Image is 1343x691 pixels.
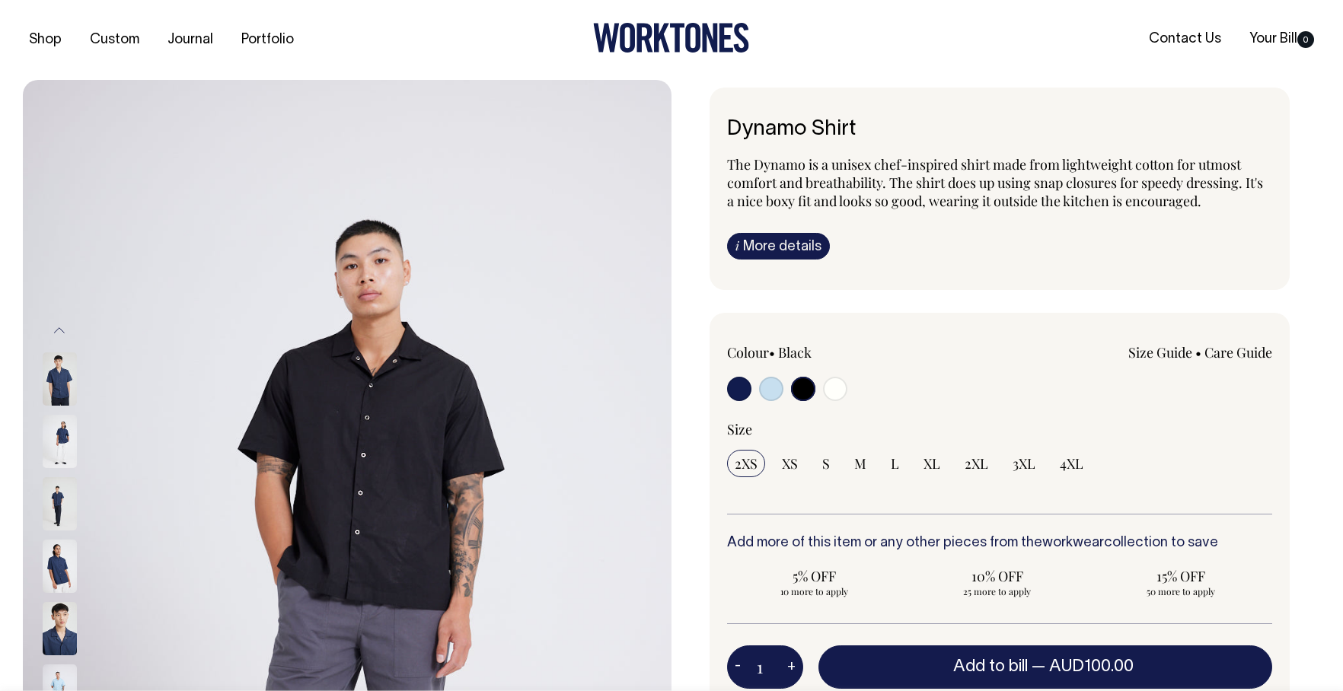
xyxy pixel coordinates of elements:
a: Journal [161,27,219,53]
span: 0 [1297,31,1314,48]
input: M [847,450,874,477]
a: iMore details [727,233,830,260]
img: dark-navy [43,477,77,530]
span: 10 more to apply [735,585,894,597]
input: XL [916,450,948,477]
div: Colour [727,343,945,361]
a: Care Guide [1204,343,1272,361]
input: 4XL [1052,450,1091,477]
span: 5% OFF [735,567,894,585]
span: 2XL [965,454,988,473]
a: Contact Us [1143,27,1227,52]
input: XS [774,450,805,477]
span: 25 more to apply [918,585,1077,597]
div: Size [727,420,1272,438]
input: S [815,450,837,477]
span: The Dynamo is a unisex chef-inspired shirt made from lightweight cotton for utmost comfort and br... [727,155,1263,210]
span: Add to bill [953,659,1028,674]
a: Shop [23,27,68,53]
img: dark-navy [43,540,77,593]
a: Custom [84,27,145,53]
input: 15% OFF 50 more to apply [1093,562,1268,602]
span: 10% OFF [918,567,1077,585]
img: dark-navy [43,415,77,468]
a: workwear [1042,537,1104,549]
label: Black [778,343,812,361]
span: XL [924,454,940,473]
span: XS [782,454,798,473]
button: Add to bill —AUD100.00 [818,645,1272,688]
h6: Add more of this item or any other pieces from the collection to save [727,536,1272,551]
a: Size Guide [1128,343,1192,361]
button: - [727,652,748,683]
input: 2XL [957,450,996,477]
span: M [854,454,866,473]
input: 2XS [727,450,765,477]
a: Your Bill0 [1243,27,1320,52]
span: • [769,343,775,361]
span: 3XL [1013,454,1035,473]
img: dark-navy [43,352,77,406]
input: L [883,450,907,477]
span: S [822,454,830,473]
span: 4XL [1060,454,1083,473]
span: L [891,454,899,473]
input: 10% OFF 25 more to apply [911,562,1085,602]
input: 3XL [1005,450,1043,477]
span: 2XS [735,454,758,473]
span: — [1032,659,1137,674]
span: 50 more to apply [1101,585,1260,597]
img: dark-navy [43,602,77,655]
button: Previous [48,314,71,348]
span: • [1195,343,1201,361]
button: + [780,652,803,683]
span: 15% OFF [1101,567,1260,585]
span: AUD100.00 [1049,659,1134,674]
span: i [735,237,739,253]
input: 5% OFF 10 more to apply [727,562,901,602]
a: Portfolio [235,27,300,53]
h1: Dynamo Shirt [727,118,1272,142]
